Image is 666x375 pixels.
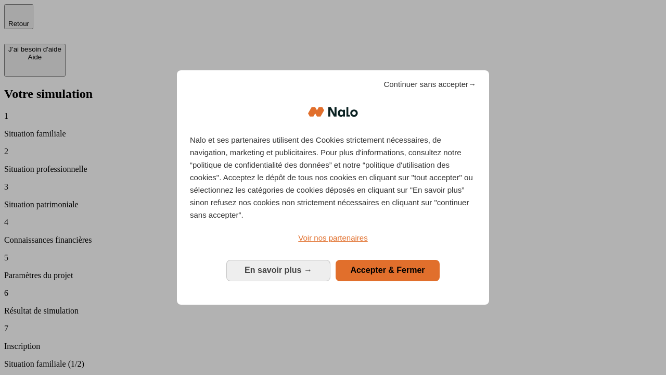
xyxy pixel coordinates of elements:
img: Logo [308,96,358,128]
button: Accepter & Fermer: Accepter notre traitement des données et fermer [336,260,440,281]
span: Accepter & Fermer [350,266,425,274]
a: Voir nos partenaires [190,232,476,244]
span: Voir nos partenaires [298,233,367,242]
span: En savoir plus → [245,266,312,274]
span: Continuer sans accepter→ [383,78,476,91]
p: Nalo et ses partenaires utilisent des Cookies strictement nécessaires, de navigation, marketing e... [190,134,476,221]
div: Bienvenue chez Nalo Gestion du consentement [177,70,489,304]
button: En savoir plus: Configurer vos consentements [226,260,330,281]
